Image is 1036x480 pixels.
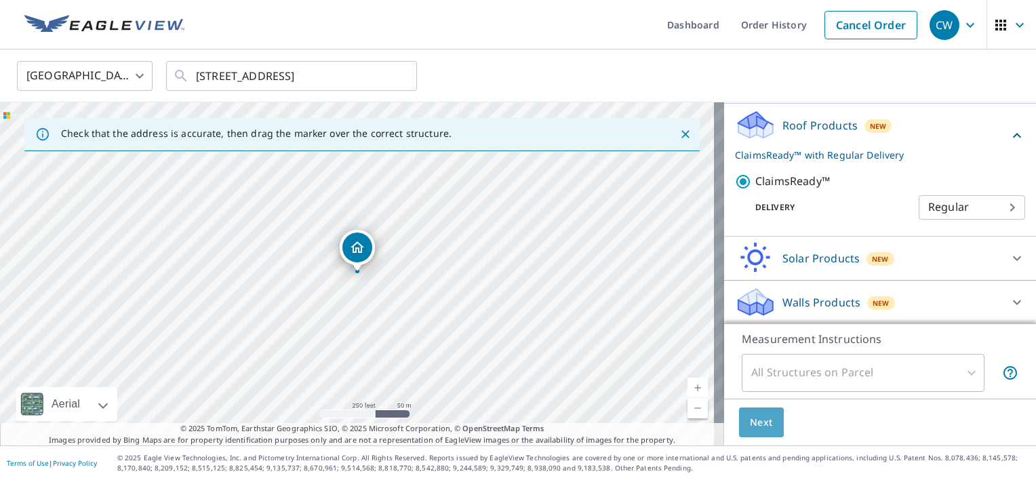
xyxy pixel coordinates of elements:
[735,109,1025,162] div: Roof ProductsNewClaimsReady™ with Regular Delivery
[17,57,153,95] div: [GEOGRAPHIC_DATA]
[742,354,984,392] div: All Structures on Parcel
[47,387,84,421] div: Aerial
[7,459,97,467] p: |
[750,414,773,431] span: Next
[522,423,544,433] a: Terms
[340,230,375,272] div: Dropped pin, building 1, Residential property, 5027 N Xanthus Ave Tulsa, OK 74130
[930,10,959,40] div: CW
[7,458,49,468] a: Terms of Use
[16,387,117,421] div: Aerial
[61,127,452,140] p: Check that the address is accurate, then drag the marker over the correct structure.
[688,378,708,398] a: Current Level 17, Zoom In
[755,173,830,190] p: ClaimsReady™
[735,242,1025,275] div: Solar ProductsNew
[782,250,860,266] p: Solar Products
[688,398,708,418] a: Current Level 17, Zoom Out
[739,407,784,438] button: Next
[870,121,887,132] span: New
[735,286,1025,319] div: Walls ProductsNew
[872,254,889,264] span: New
[782,294,860,311] p: Walls Products
[735,201,919,214] p: Delivery
[53,458,97,468] a: Privacy Policy
[180,423,544,435] span: © 2025 TomTom, Earthstar Geographics SIO, © 2025 Microsoft Corporation, ©
[117,453,1029,473] p: © 2025 Eagle View Technologies, Inc. and Pictometry International Corp. All Rights Reserved. Repo...
[873,298,890,308] span: New
[1002,365,1018,381] span: Your report will include each building or structure inside the parcel boundary. In some cases, du...
[462,423,519,433] a: OpenStreetMap
[742,331,1018,347] p: Measurement Instructions
[196,57,389,95] input: Search by address or latitude-longitude
[919,188,1025,226] div: Regular
[24,15,184,35] img: EV Logo
[782,117,858,134] p: Roof Products
[677,125,694,143] button: Close
[735,148,1009,162] p: ClaimsReady™ with Regular Delivery
[824,11,917,39] a: Cancel Order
